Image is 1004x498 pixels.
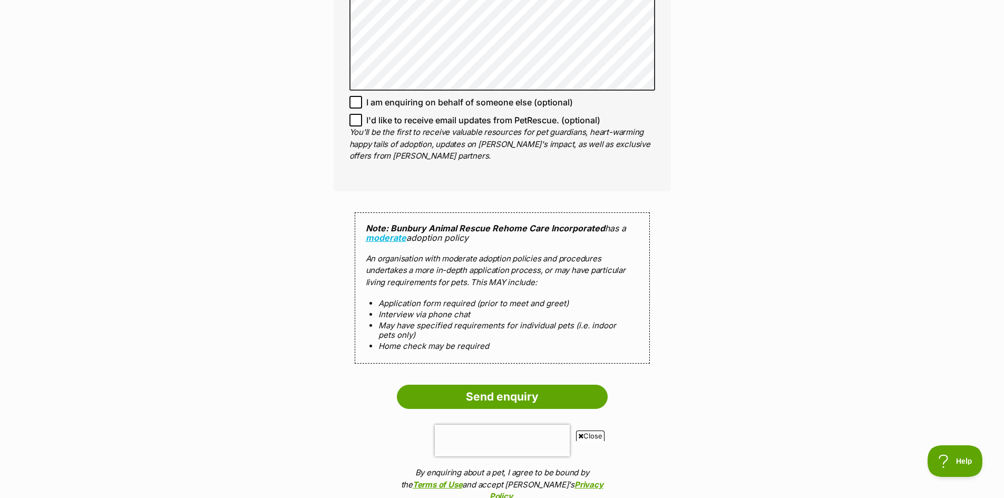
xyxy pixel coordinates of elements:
[576,431,605,441] span: Close
[366,223,605,233] strong: Note: Bunbury Animal Rescue Rehome Care Incorporated
[366,232,406,243] a: moderate
[366,253,639,289] p: An organisation with moderate adoption policies and procedures undertakes a more in-depth applica...
[435,425,570,456] iframe: reCAPTCHA
[366,96,573,109] span: I am enquiring on behalf of someone else (optional)
[928,445,983,477] iframe: Help Scout Beacon - Open
[355,212,650,364] div: has a adoption policy
[366,114,600,126] span: I'd like to receive email updates from PetRescue. (optional)
[378,310,626,319] li: Interview via phone chat
[378,299,626,308] li: Application form required (prior to meet and greet)
[247,445,758,493] iframe: Advertisement
[378,341,626,350] li: Home check may be required
[397,385,608,409] input: Send enquiry
[349,126,655,162] p: You'll be the first to receive valuable resources for pet guardians, heart-warming happy tails of...
[378,321,626,339] li: May have specified requirements for individual pets (i.e. indoor pets only)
